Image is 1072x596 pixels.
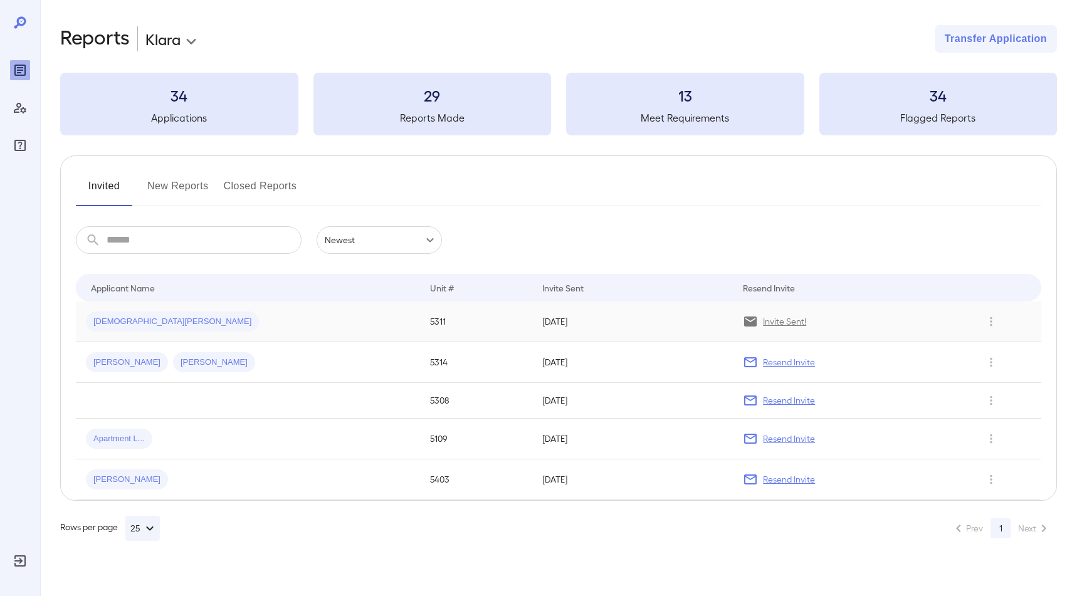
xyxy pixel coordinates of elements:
[981,469,1001,489] button: Row Actions
[532,419,733,459] td: [DATE]
[10,135,30,155] div: FAQ
[420,419,532,459] td: 5109
[420,342,532,383] td: 5314
[981,429,1001,449] button: Row Actions
[981,390,1001,410] button: Row Actions
[819,110,1058,125] h5: Flagged Reports
[125,516,160,541] button: 25
[91,280,155,295] div: Applicant Name
[763,394,815,407] p: Resend Invite
[763,356,815,369] p: Resend Invite
[819,85,1058,105] h3: 34
[945,518,1057,538] nav: pagination navigation
[10,98,30,118] div: Manage Users
[60,516,160,541] div: Rows per page
[224,176,297,206] button: Closed Reports
[566,110,804,125] h5: Meet Requirements
[981,352,1001,372] button: Row Actions
[86,316,259,328] span: [DEMOGRAPHIC_DATA][PERSON_NAME]
[420,383,532,419] td: 5308
[10,60,30,80] div: Reports
[566,85,804,105] h3: 13
[317,226,442,254] div: Newest
[313,85,552,105] h3: 29
[532,342,733,383] td: [DATE]
[430,280,454,295] div: Unit #
[10,551,30,571] div: Log Out
[86,474,168,486] span: [PERSON_NAME]
[60,85,298,105] h3: 34
[86,357,168,369] span: [PERSON_NAME]
[532,459,733,500] td: [DATE]
[60,110,298,125] h5: Applications
[991,518,1011,538] button: page 1
[173,357,255,369] span: [PERSON_NAME]
[532,383,733,419] td: [DATE]
[542,280,584,295] div: Invite Sent
[935,25,1057,53] button: Transfer Application
[313,110,552,125] h5: Reports Made
[86,433,152,445] span: Apartment L...
[420,459,532,500] td: 5403
[763,432,815,445] p: Resend Invite
[60,73,1057,135] summary: 34Applications29Reports Made13Meet Requirements34Flagged Reports
[147,176,209,206] button: New Reports
[532,301,733,342] td: [DATE]
[763,473,815,486] p: Resend Invite
[420,301,532,342] td: 5311
[743,280,795,295] div: Resend Invite
[145,29,181,49] p: Klara
[76,176,132,206] button: Invited
[763,315,806,328] p: Invite Sent!
[981,311,1001,332] button: Row Actions
[60,25,130,53] h2: Reports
